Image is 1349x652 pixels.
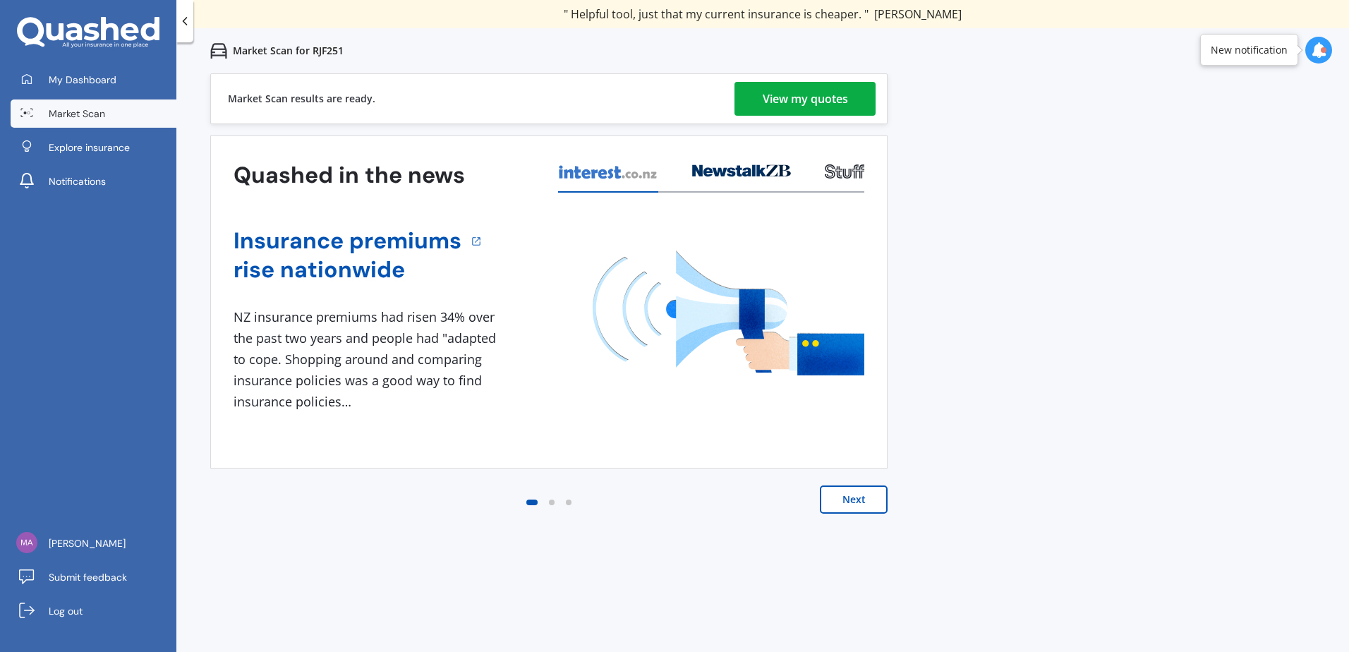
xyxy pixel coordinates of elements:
a: Notifications [11,167,176,195]
span: Explore insurance [49,140,130,155]
img: 72d505b9f20364bb732b3b4fb1bfffb7 [16,532,37,553]
a: My Dashboard [11,66,176,94]
span: [PERSON_NAME] [49,536,126,550]
a: rise nationwide [234,255,461,284]
div: View my quotes [763,82,848,116]
a: Submit feedback [11,563,176,591]
span: My Dashboard [49,73,116,87]
div: Market Scan results are ready. [228,74,375,123]
a: Log out [11,597,176,625]
span: Submit feedback [49,570,127,584]
button: Next [820,485,888,514]
img: car.f15378c7a67c060ca3f3.svg [210,42,227,59]
span: Notifications [49,174,106,188]
p: Market Scan for RJF251 [233,44,344,58]
a: Insurance premiums [234,227,461,255]
a: View my quotes [734,82,876,116]
a: Explore insurance [11,133,176,162]
a: [PERSON_NAME] [11,529,176,557]
span: Market Scan [49,107,105,121]
a: Market Scan [11,99,176,128]
span: Log out [49,604,83,618]
h3: Quashed in the news [234,161,465,190]
img: media image [593,250,864,375]
div: New notification [1211,43,1288,57]
div: NZ insurance premiums had risen 34% over the past two years and people had "adapted to cope. Shop... [234,307,502,412]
